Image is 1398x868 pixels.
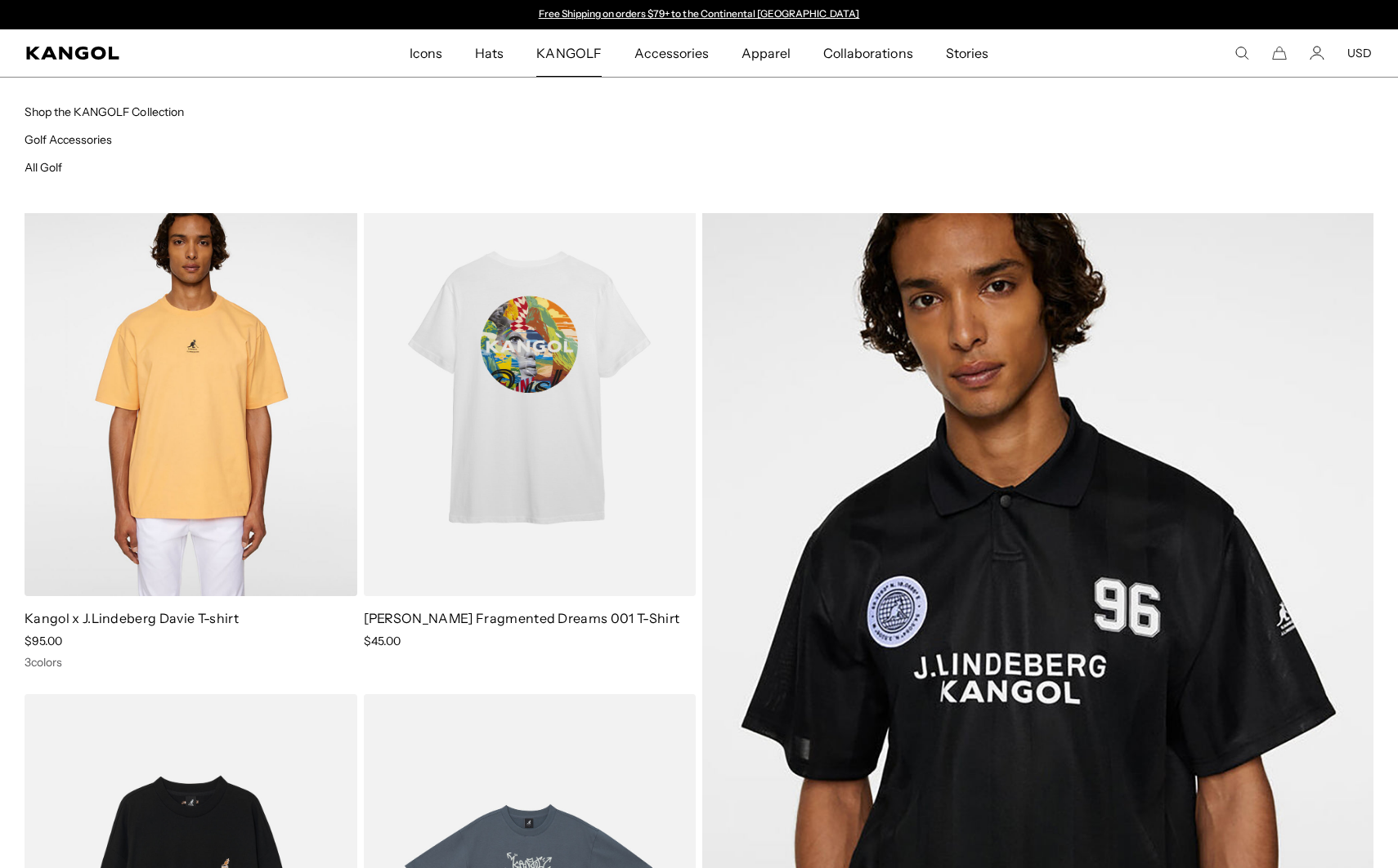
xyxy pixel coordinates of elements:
[26,47,271,60] a: Kangol
[1234,46,1249,60] summary: Search here
[364,610,680,626] a: [PERSON_NAME] Fragmented Dreams 001 T-Shirt
[531,8,867,21] div: Announcement
[520,29,617,77] a: KANGOLF
[1347,46,1372,60] button: USD
[823,29,912,77] span: Collaborations
[393,29,459,77] a: Icons
[531,8,867,21] slideshow-component: Announcement bar
[364,634,401,648] span: $45.00
[25,180,357,596] img: Kangol x J.Lindeberg Davie T-shirt
[25,105,184,119] a: Shop the KANGOLF Collection
[634,29,709,77] span: Accessories
[930,29,1005,77] a: Stories
[536,29,601,77] span: KANGOLF
[725,29,807,77] a: Apparel
[618,29,725,77] a: Accessories
[539,7,860,20] a: Free Shipping on orders $79+ to the Continental [GEOGRAPHIC_DATA]
[807,29,929,77] a: Collaborations
[1272,46,1287,60] button: Cart
[531,8,867,21] div: 1 of 2
[1310,46,1324,60] a: Account
[459,29,520,77] a: Hats
[25,132,112,147] a: Golf Accessories
[475,29,504,77] span: Hats
[364,180,697,596] img: Tristan Eaton Fragmented Dreams 001 T-Shirt
[410,29,442,77] span: Icons
[25,634,62,648] span: $95.00
[25,160,62,175] a: All Golf
[25,655,357,670] div: 3 colors
[742,29,791,77] span: Apparel
[946,29,988,77] span: Stories
[25,610,239,626] a: Kangol x J.Lindeberg Davie T-shirt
